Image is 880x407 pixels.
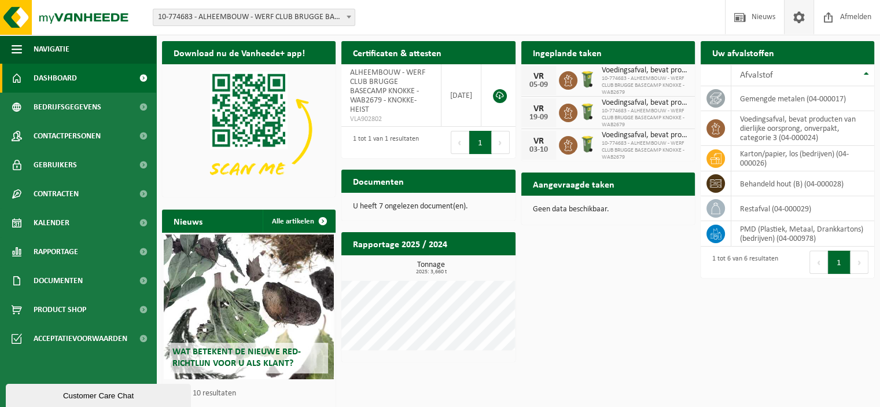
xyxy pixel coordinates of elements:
span: Documenten [34,266,83,295]
h2: Nieuws [162,210,214,232]
h2: Certificaten & attesten [341,41,453,64]
img: Download de VHEPlus App [162,64,336,195]
h2: Rapportage 2025 / 2024 [341,232,459,255]
span: Acceptatievoorwaarden [34,324,127,353]
img: WB-0140-HPE-GN-50 [577,69,597,89]
button: Next [850,251,868,274]
span: ALHEEMBOUW - WERF CLUB BRUGGE BASECAMP KNOKKE - WAB2679 - KNOKKE-HEIST [350,68,425,114]
span: Contactpersonen [34,122,101,151]
td: restafval (04-000029) [731,196,874,221]
span: 10-774683 - ALHEEMBOUW - WERF CLUB BRUGGE BASECAMP KNOKKE - WAB2679 - KNOKKE-HEIST [153,9,355,25]
span: 10-774683 - ALHEEMBOUW - WERF CLUB BRUGGE BASECAMP KNOKKE - WAB2679 [602,140,689,161]
button: 1 [469,131,492,154]
a: Wat betekent de nieuwe RED-richtlijn voor u als klant? [164,234,334,379]
span: Rapportage [34,237,78,266]
span: Kalender [34,208,69,237]
span: Contracten [34,179,79,208]
p: Geen data beschikbaar. [533,206,683,214]
span: Gebruikers [34,151,77,179]
button: Previous [809,251,828,274]
span: 10-774683 - ALHEEMBOUW - WERF CLUB BRUGGE BASECAMP KNOKKE - WAB2679 [602,108,689,129]
h2: Aangevraagde taken [521,173,626,195]
td: karton/papier, los (bedrijven) (04-000026) [731,146,874,171]
h2: Documenten [341,170,415,192]
img: WB-0140-HPE-GN-50 [577,134,597,154]
div: 1 tot 1 van 1 resultaten [347,130,419,155]
td: [DATE] [441,64,481,127]
span: Bedrijfsgegevens [34,93,101,122]
div: VR [527,137,550,146]
span: Dashboard [34,64,77,93]
p: 1 van 10 resultaten [174,390,330,398]
span: Afvalstof [740,71,773,80]
span: 10-774683 - ALHEEMBOUW - WERF CLUB BRUGGE BASECAMP KNOKKE - WAB2679 [602,75,689,96]
h2: Ingeplande taken [521,41,613,64]
span: Voedingsafval, bevat producten van dierlijke oorsprong, onverpakt, categorie 3 [602,98,689,108]
img: WB-0140-HPE-GN-50 [577,102,597,122]
h3: Tonnage [347,261,515,275]
span: Navigatie [34,35,69,64]
span: Voedingsafval, bevat producten van dierlijke oorsprong, onverpakt, categorie 3 [602,66,689,75]
td: PMD (Plastiek, Metaal, Drankkartons) (bedrijven) (04-000978) [731,221,874,247]
td: gemengde metalen (04-000017) [731,86,874,111]
h2: Uw afvalstoffen [701,41,786,64]
div: VR [527,104,550,113]
button: Next [492,131,510,154]
span: Product Shop [34,295,86,324]
span: VLA902802 [350,115,432,124]
button: 1 [828,251,850,274]
td: behandeld hout (B) (04-000028) [731,171,874,196]
span: Wat betekent de nieuwe RED-richtlijn voor u als klant? [172,347,301,368]
div: 03-10 [527,146,550,154]
button: Previous [451,131,469,154]
span: 10-774683 - ALHEEMBOUW - WERF CLUB BRUGGE BASECAMP KNOKKE - WAB2679 - KNOKKE-HEIST [153,9,355,26]
h2: Download nu de Vanheede+ app! [162,41,316,64]
a: Alle artikelen [263,210,334,233]
td: voedingsafval, bevat producten van dierlijke oorsprong, onverpakt, categorie 3 (04-000024) [731,111,874,146]
div: 19-09 [527,113,550,122]
div: 05-09 [527,81,550,89]
span: Voedingsafval, bevat producten van dierlijke oorsprong, onverpakt, categorie 3 [602,131,689,140]
div: 1 tot 6 van 6 resultaten [706,250,778,275]
a: Bekijk rapportage [429,255,514,278]
p: U heeft 7 ongelezen document(en). [353,203,503,211]
div: VR [527,72,550,81]
iframe: chat widget [6,382,193,407]
span: 2025: 3,660 t [347,269,515,275]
